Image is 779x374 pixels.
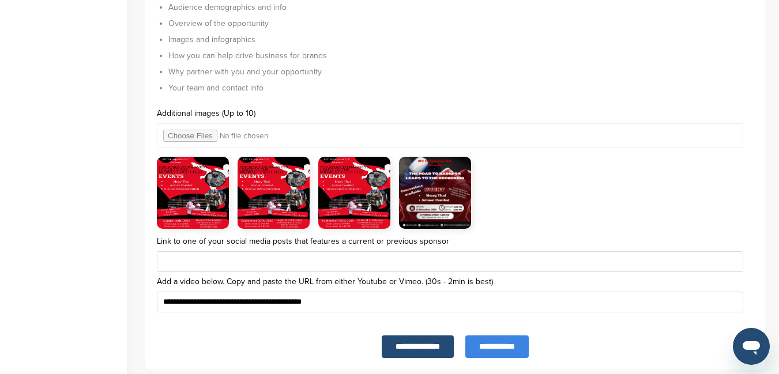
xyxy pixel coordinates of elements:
li: Your team and contact info [168,82,754,94]
label: Additional images (Up to 10) [157,109,754,118]
li: Audience demographics and info [168,1,754,13]
li: Why partner with you and your opportunity [168,66,754,78]
li: Images and infographics [168,33,754,46]
li: How you can help drive business for brands [168,50,754,62]
img: Additional Attachment [318,157,390,229]
iframe: Button to launch messaging window [733,328,770,365]
label: Link to one of your social media posts that features a current or previous sponsor [157,237,754,245]
label: Add a video below. Copy and paste the URL from either Youtube or Vimeo. (30s - 2min is best) [157,278,754,286]
img: Additional Attachment [157,157,229,229]
img: Additional Attachment [238,157,310,229]
img: Additional Attachment [399,157,471,229]
li: Overview of the opportunity [168,17,754,29]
